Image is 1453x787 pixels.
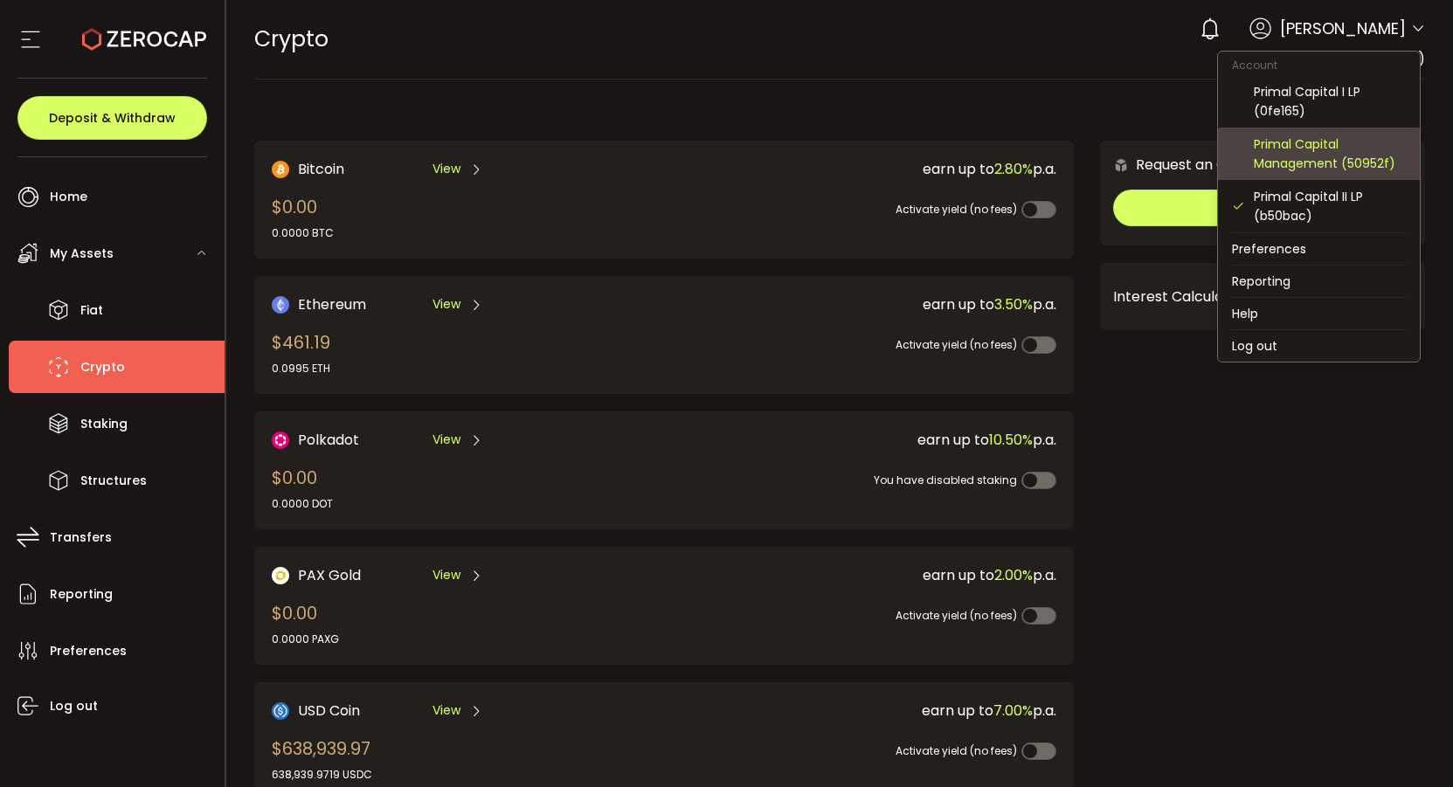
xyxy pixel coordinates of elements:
span: 2.00% [994,565,1033,585]
div: earn up to p.a. [660,429,1056,451]
span: Polkadot [298,429,359,451]
span: Reporting [50,582,113,607]
span: My Assets [50,241,114,266]
span: Home [50,184,87,210]
span: View [432,295,460,314]
span: Deposit & Withdraw [49,112,176,124]
div: Interest Calculator [1113,276,1412,318]
span: You have disabled staking [874,473,1017,487]
span: Activate yield (no fees) [896,743,1017,758]
div: Primal Capital I LP (0fe165) [1254,82,1406,121]
span: Activate yield (no fees) [896,608,1017,623]
img: Ethereum [272,296,289,314]
div: earn up to p.a. [660,158,1056,180]
div: 0.0995 ETH [272,361,330,376]
span: 10.50% [989,430,1033,450]
span: Primal Capital II LP (b50bac) [1228,49,1425,69]
img: DOT [272,431,289,449]
div: 638,939.9719 USDC [272,767,372,783]
span: Crypto [80,355,125,380]
span: View [432,566,460,584]
div: 0.0000 PAXG [272,632,339,647]
li: Help [1218,298,1420,329]
img: 6nGpN7MZ9FLuBP83NiajKbTRY4UzlzQtBKtCrLLspmCkSvCZHBKvY3NxgQaT5JnOQREvtQ257bXeeSTueZfAPizblJ+Fe8JwA... [1113,157,1129,173]
div: $638,939.97 [272,735,372,783]
button: Deposit & Withdraw [17,96,207,140]
div: earn up to p.a. [660,700,1056,721]
li: Log out [1218,330,1420,362]
iframe: Chat Widget [1366,703,1453,787]
button: Trade OTC [1113,190,1412,226]
span: Activate yield (no fees) [896,337,1017,352]
span: 3.50% [994,294,1033,314]
span: USD Coin [298,700,360,721]
span: Account [1218,58,1291,72]
div: Primal Capital II LP (b50bac) [1254,187,1406,225]
span: Staking [80,411,128,437]
span: 2.80% [994,159,1033,179]
div: $0.00 [272,194,334,241]
span: PAX Gold [298,564,361,586]
span: View [432,160,460,178]
span: Transfers [50,525,112,550]
span: Crypto [254,24,329,54]
div: $0.00 [272,600,339,647]
span: 7.00% [993,701,1033,721]
div: Request an OTC Trade [1100,154,1291,176]
span: Preferences [50,639,127,664]
div: $461.19 [272,329,330,376]
span: Activate yield (no fees) [896,202,1017,217]
div: earn up to p.a. [660,293,1056,315]
img: PAX Gold [272,567,289,584]
img: Bitcoin [272,161,289,178]
li: Reporting [1218,266,1420,297]
span: View [432,701,460,720]
div: 0.0000 DOT [272,496,333,512]
span: View [432,431,460,449]
div: $0.00 [272,465,333,512]
span: Bitcoin [298,158,344,180]
span: Fiat [80,298,103,323]
li: Preferences [1218,233,1420,265]
div: 0.0000 BTC [272,225,334,241]
span: Structures [80,468,147,494]
img: USD Coin [272,702,289,720]
div: Primal Capital Management (50952f) [1254,135,1406,173]
span: [PERSON_NAME] [1280,17,1406,40]
span: Log out [50,694,98,719]
div: earn up to p.a. [660,564,1056,586]
span: Ethereum [298,293,366,315]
